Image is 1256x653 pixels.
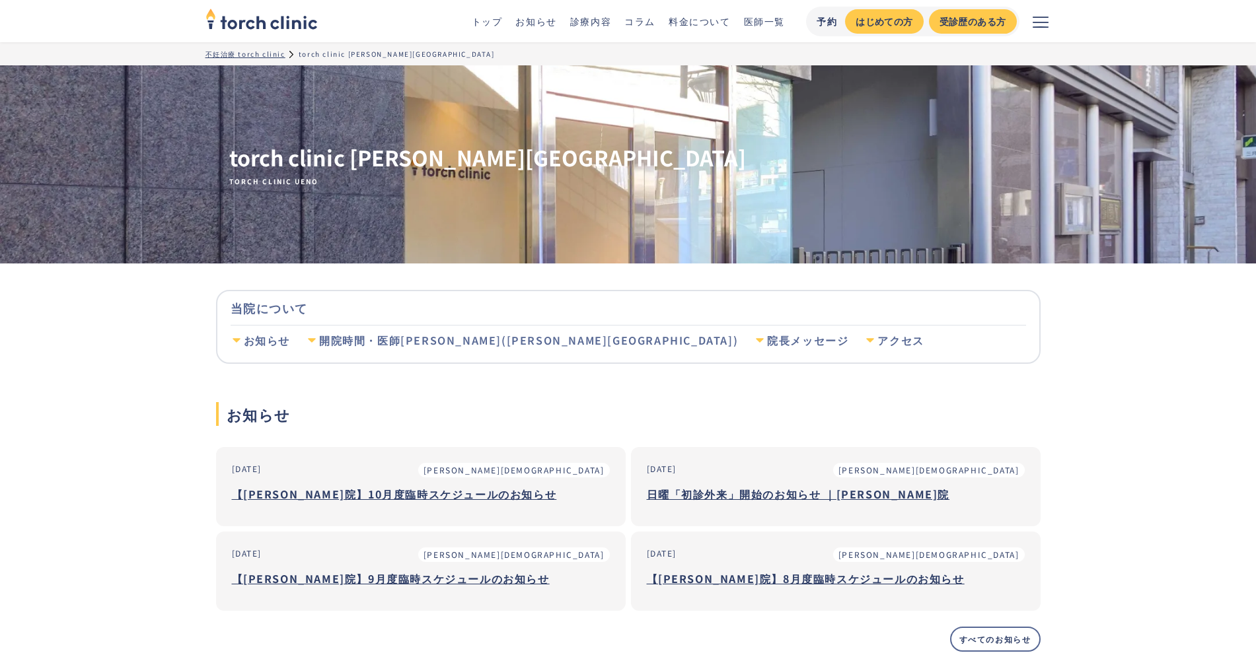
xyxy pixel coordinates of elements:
div: [PERSON_NAME][DEMOGRAPHIC_DATA] [424,464,605,476]
div: アクセス [877,333,924,348]
a: home [205,9,318,33]
a: お知らせ [231,326,290,356]
div: 予約 [817,15,837,28]
h1: torch clinic [PERSON_NAME][GEOGRAPHIC_DATA] [229,143,746,186]
a: [DATE][PERSON_NAME][DEMOGRAPHIC_DATA]日曜「初診外来」開始のお知らせ ｜[PERSON_NAME]院 [631,447,1041,526]
div: [PERSON_NAME][DEMOGRAPHIC_DATA] [838,549,1019,561]
a: 医師一覧 [744,15,785,28]
a: 診療内容 [570,15,611,28]
h3: 【[PERSON_NAME]院】8月度臨時スケジュールのお知らせ [647,568,1025,588]
a: お知らせ [515,15,556,28]
a: すべてのお知らせ [950,627,1041,652]
a: 院長メッセージ [754,326,848,356]
div: 開院時間・医師[PERSON_NAME]([PERSON_NAME][GEOGRAPHIC_DATA]) [319,333,738,348]
img: torch clinic [205,4,318,33]
h3: 【[PERSON_NAME]院】10月度臨時スケジュールのお知らせ [232,484,610,504]
a: 受診歴のある方 [929,9,1017,34]
div: [DATE] [232,547,262,559]
a: [DATE][PERSON_NAME][DEMOGRAPHIC_DATA]【[PERSON_NAME]院】10月度臨時スケジュールのお知らせ [216,447,626,526]
a: はじめての方 [845,9,923,34]
div: torch clinic [PERSON_NAME][GEOGRAPHIC_DATA] [299,49,495,59]
div: 受診歴のある方 [940,15,1006,28]
div: 当院について [231,291,1026,325]
a: コラム [624,15,655,28]
h2: お知らせ [216,402,1041,426]
a: 開院時間・医師[PERSON_NAME]([PERSON_NAME][GEOGRAPHIC_DATA]) [306,326,738,356]
div: 院長メッセージ [767,333,848,348]
a: トップ [472,15,503,28]
h3: 日曜「初診外来」開始のお知らせ ｜[PERSON_NAME]院 [647,484,1025,504]
div: [DATE] [232,463,262,475]
a: [DATE][PERSON_NAME][DEMOGRAPHIC_DATA]【[PERSON_NAME]院】8月度臨時スケジュールのお知らせ [631,532,1041,611]
div: はじめての方 [856,15,912,28]
div: [PERSON_NAME][DEMOGRAPHIC_DATA] [424,549,605,561]
a: 不妊治療 torch clinic [205,49,285,59]
a: 料金について [669,15,731,28]
a: アクセス [864,326,924,356]
div: [DATE] [647,463,677,475]
span: TORCH CLINIC UENO [229,177,746,186]
div: [PERSON_NAME][DEMOGRAPHIC_DATA] [838,464,1019,476]
div: [DATE] [647,547,677,559]
a: [DATE][PERSON_NAME][DEMOGRAPHIC_DATA]【[PERSON_NAME]院】9月度臨時スケジュールのお知らせ [216,532,626,611]
h3: 【[PERSON_NAME]院】9月度臨時スケジュールのお知らせ [232,568,610,588]
div: お知らせ [244,333,290,348]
